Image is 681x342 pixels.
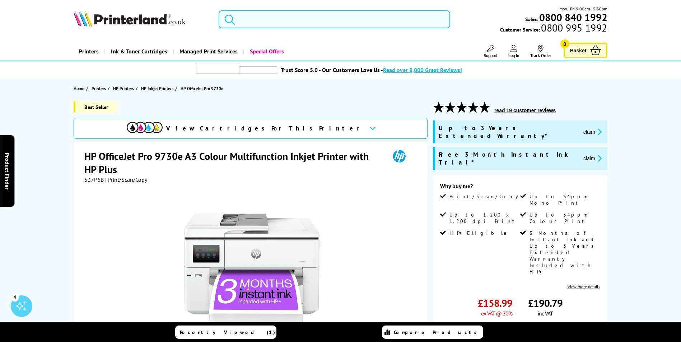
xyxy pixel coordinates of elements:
a: HP Printers [113,85,136,92]
a: Printers [92,85,108,92]
b: 0800 840 1992 [539,11,607,24]
span: 3 Months of Instant Ink and Up to 3 Years Extended Warranty Included with HP+ [530,230,598,275]
span: Free 3 Month Instant Ink Trial* [439,151,578,166]
div: Why buy me? [440,182,600,193]
span: | Print/Scan/Copy [105,176,147,183]
img: View Cartridges [127,122,163,133]
a: Log In [508,45,519,58]
img: trustpilot rating [196,65,239,74]
span: Sales: [525,16,538,23]
a: Managed Print Services [173,42,243,61]
a: HP OfficeJet Pro 9730e [181,85,225,92]
button: read 19 customer reviews [492,107,558,114]
span: Home [74,85,84,92]
a: 0800 840 1992 [538,14,607,21]
span: Up to 1,200 x 1,200 dpi Print [449,212,518,224]
a: Special Offers [243,42,289,61]
a: Trust Score 5.0 - Our Customers Love Us -Read over 8,000 Great Reviews! [281,66,462,73]
span: HP OfficeJet Pro 9730e [181,85,223,92]
img: trustpilot rating [239,66,277,73]
span: HP+ Eligible [449,230,509,236]
a: HP Inkjet Printers [141,85,175,92]
span: Up to 34ppm Colour Print [530,212,598,224]
span: £190.79 [528,296,563,310]
a: Printerland Logo [74,11,210,28]
span: ex VAT @ 20% [481,310,512,317]
img: HP OfficeJet Pro 9730e [181,198,322,338]
img: Printerland Logo [74,11,186,27]
span: Ink & Toner Cartridges [111,42,167,61]
span: Up to 34ppm Mono Print [530,193,598,206]
button: promo-description [581,128,604,136]
span: inc VAT [538,310,553,317]
a: Ink & Toner Cartridges [104,42,173,61]
span: View Cartridges For This Printer [166,124,364,132]
span: 0800 995 1992 [540,24,607,31]
a: View more details [568,284,600,289]
span: HP Inkjet Printers [141,85,173,92]
span: Basket [570,46,587,55]
span: Up to 3 Years Extended Warranty* [439,124,578,140]
span: HP Printers [113,85,134,92]
a: Track Order [530,45,551,58]
img: HP [383,149,416,163]
span: Support [484,53,498,58]
div: 4 [11,293,19,301]
span: Recently Viewed (1) [180,329,275,336]
span: Print/Scan/Copy [449,193,523,200]
span: Best Seller [74,101,117,113]
h1: HP OfficeJet Pro 9730e A3 Colour Multifunction Inkjet Printer with HP Plus [84,149,383,176]
a: Support [484,45,498,58]
span: Log In [508,53,519,58]
span: Read over 8,000 Great Reviews! [383,66,462,73]
span: 537P6B [84,176,104,183]
span: 0 [560,39,569,48]
a: Compare Products [382,326,483,339]
span: £158.99 [478,296,512,310]
span: Printers [92,85,106,92]
a: Printers [74,42,104,61]
span: Mon - Fri 9:00am - 5:30pm [559,5,607,12]
a: Home [74,85,86,92]
button: promo-description [581,154,604,162]
a: Basket 0 [564,43,607,58]
a: Recently Viewed (1) [175,326,276,339]
span: Customer Service: [500,24,607,33]
span: Product Finder [4,153,11,190]
span: Compare Products [394,329,481,336]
